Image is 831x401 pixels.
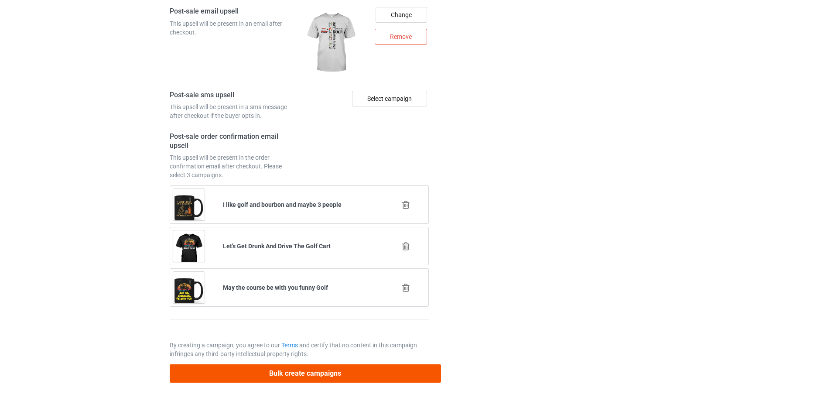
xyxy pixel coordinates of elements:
[376,7,427,23] div: Change
[302,7,359,79] img: regular.jpg
[281,342,298,349] a: Terms
[170,341,429,358] p: By creating a campaign, you agree to our and certify that no content in this campaign infringes a...
[223,284,328,291] b: May the course be with you funny Golf
[170,132,296,150] h4: Post-sale order confirmation email upsell
[170,153,296,179] div: This upsell will be present in the order confirmation email after checkout. Please select 3 campa...
[223,243,331,250] b: Let's Get Drunk And Drive The Golf Cart
[170,91,296,100] h4: Post-sale sms upsell
[375,29,427,45] div: Remove
[170,364,441,382] button: Bulk create campaigns
[223,201,342,208] b: I like golf and bourbon and maybe 3 people
[170,19,296,37] div: This upsell will be present in an email after checkout.
[170,103,296,120] div: This upsell will be present in a sms message after checkout if the buyer opts in.
[352,91,427,106] div: Select campaign
[170,7,296,16] h4: Post-sale email upsell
